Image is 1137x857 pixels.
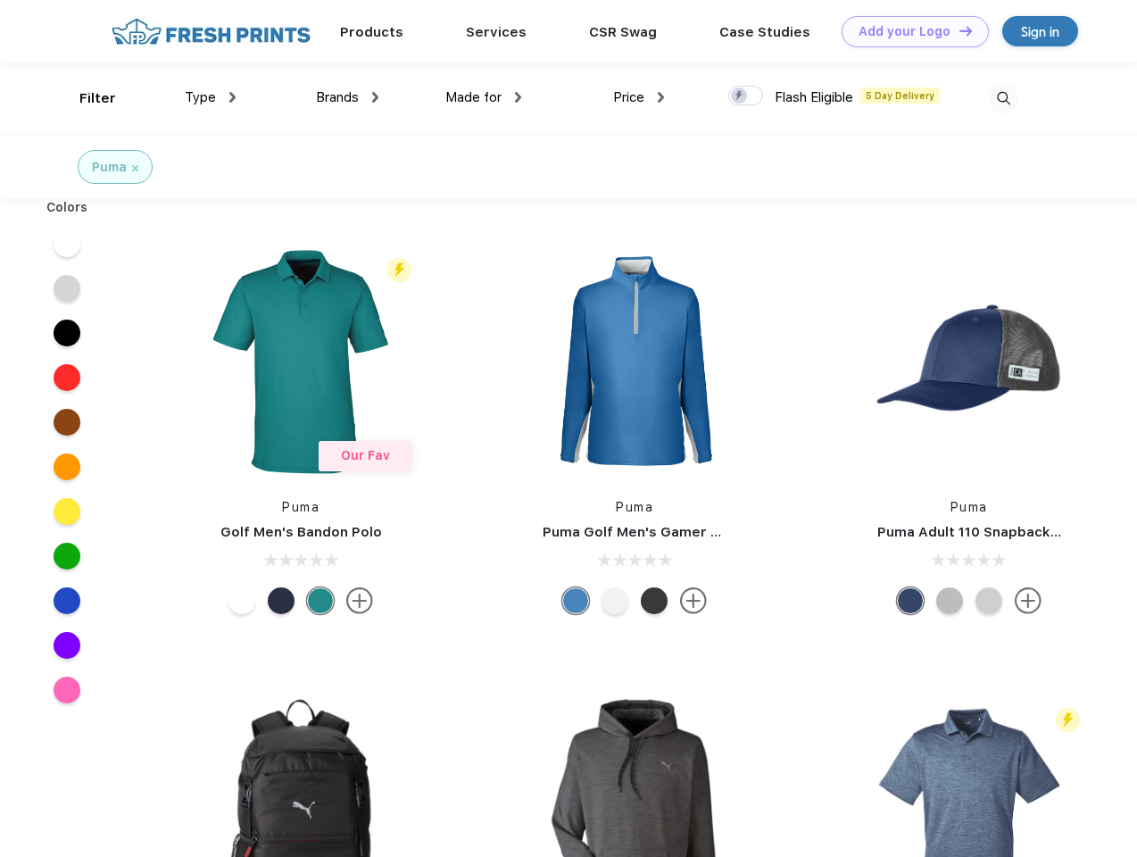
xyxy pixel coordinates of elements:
img: desktop_search.svg [989,84,1018,113]
img: dropdown.png [229,92,236,103]
img: DT [959,26,972,36]
img: func=resize&h=266 [516,243,753,480]
a: Puma [282,500,320,514]
span: Flash Eligible [775,89,853,105]
div: Bright White [602,587,628,614]
span: Our Fav [341,448,390,462]
div: Puma Black [641,587,668,614]
a: Sign in [1002,16,1078,46]
img: dropdown.png [658,92,664,103]
span: Brands [316,89,359,105]
span: 5 Day Delivery [860,87,940,104]
img: more.svg [1015,587,1042,614]
img: filter_cancel.svg [132,165,138,171]
span: Made for [445,89,502,105]
img: flash_active_toggle.svg [1056,708,1080,732]
div: Colors [33,198,102,217]
img: func=resize&h=266 [851,243,1088,480]
a: CSR Swag [589,24,657,40]
div: Puma [92,158,127,177]
div: Bright White [228,587,255,614]
a: Golf Men's Bandon Polo [220,524,382,540]
span: Type [185,89,216,105]
a: Puma [950,500,988,514]
img: dropdown.png [372,92,378,103]
div: Filter [79,88,116,109]
a: Puma Golf Men's Gamer Golf Quarter-Zip [543,524,825,540]
div: Quarry Brt Whit [975,587,1002,614]
div: Add your Logo [859,24,950,39]
img: flash_active_toggle.svg [387,258,411,282]
div: Navy Blazer [268,587,295,614]
div: Peacoat with Qut Shd [897,587,924,614]
div: Sign in [1021,21,1059,42]
img: fo%20logo%202.webp [106,16,316,47]
img: dropdown.png [515,92,521,103]
div: Quarry with Brt Whit [936,587,963,614]
a: Puma [616,500,653,514]
div: Bright Cobalt [562,587,589,614]
img: func=resize&h=266 [182,243,419,480]
a: Services [466,24,527,40]
span: Price [613,89,644,105]
img: more.svg [346,587,373,614]
img: more.svg [680,587,707,614]
a: Products [340,24,403,40]
div: Green Lagoon [307,587,334,614]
